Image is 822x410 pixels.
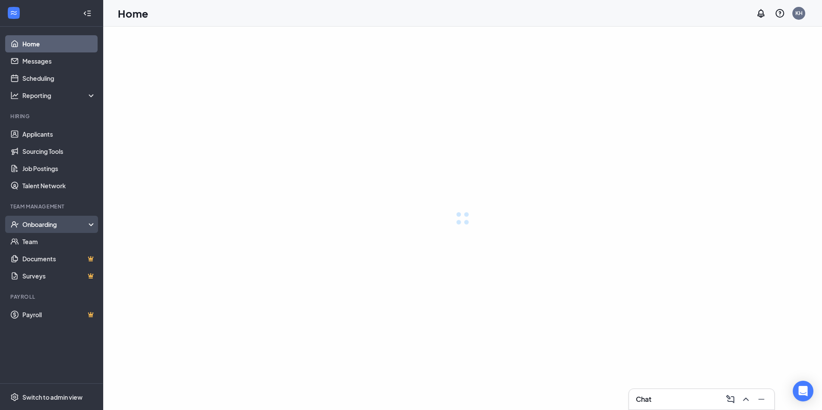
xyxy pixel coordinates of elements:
[754,392,767,406] button: Minimize
[756,394,767,404] svg: Minimize
[9,9,18,17] svg: WorkstreamLogo
[725,394,736,404] svg: ComposeMessage
[22,250,96,267] a: DocumentsCrown
[795,9,803,17] div: KH
[22,91,96,100] div: Reporting
[10,220,19,229] svg: UserCheck
[723,392,736,406] button: ComposeMessage
[10,113,94,120] div: Hiring
[118,6,148,21] h1: Home
[793,381,813,401] div: Open Intercom Messenger
[775,8,785,18] svg: QuestionInfo
[10,393,19,401] svg: Settings
[22,267,96,285] a: SurveysCrown
[22,393,83,401] div: Switch to admin view
[22,306,96,323] a: PayrollCrown
[83,9,92,18] svg: Collapse
[22,177,96,194] a: Talent Network
[22,35,96,52] a: Home
[22,143,96,160] a: Sourcing Tools
[756,8,766,18] svg: Notifications
[22,160,96,177] a: Job Postings
[22,125,96,143] a: Applicants
[738,392,752,406] button: ChevronUp
[636,395,651,404] h3: Chat
[22,233,96,250] a: Team
[22,52,96,70] a: Messages
[10,91,19,100] svg: Analysis
[10,293,94,300] div: Payroll
[741,394,751,404] svg: ChevronUp
[22,70,96,87] a: Scheduling
[22,220,96,229] div: Onboarding
[10,203,94,210] div: Team Management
